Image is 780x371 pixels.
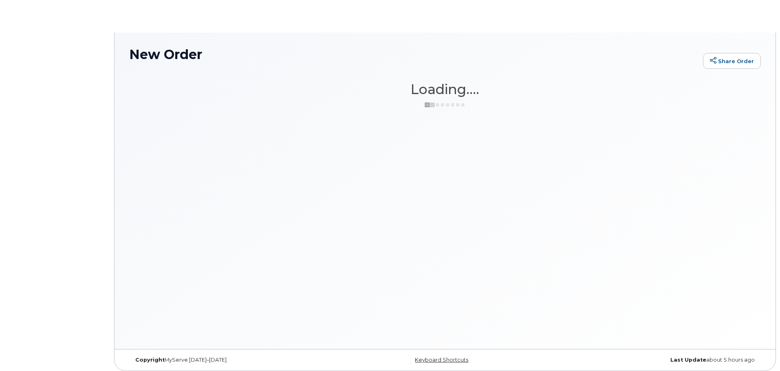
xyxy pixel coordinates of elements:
a: Keyboard Shortcuts [415,357,468,363]
h1: New Order [129,47,699,61]
h1: Loading.... [129,82,761,97]
strong: Copyright [135,357,165,363]
div: MyServe [DATE]–[DATE] [129,357,340,363]
div: about 5 hours ago [550,357,761,363]
strong: Last Update [670,357,706,363]
a: Share Order [703,53,761,69]
img: ajax-loader-3a6953c30dc77f0bf724df975f13086db4f4c1262e45940f03d1251963f1bf2e.gif [425,102,465,108]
